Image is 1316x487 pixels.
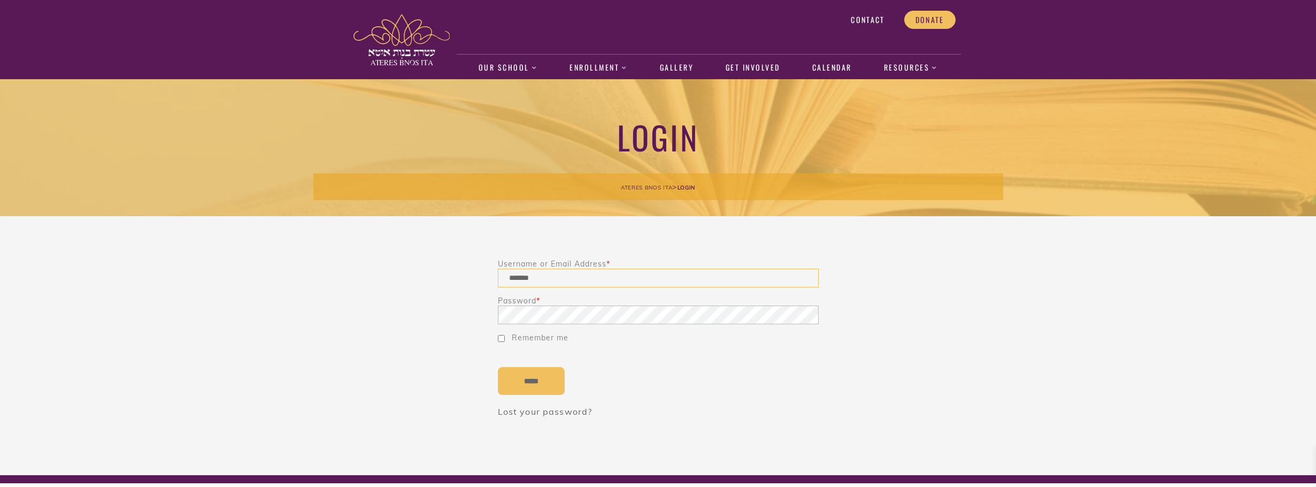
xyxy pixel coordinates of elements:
[806,56,857,80] a: Calendar
[851,15,884,25] span: Contact
[564,56,633,80] a: Enrollment
[621,182,673,192] a: Ateres Bnos Ita
[498,335,505,342] input: Remember me
[678,184,696,191] span: Login
[498,296,819,306] label: Password
[313,117,1003,157] h1: Login
[498,333,819,343] label: Remember me
[720,56,786,80] a: Get Involved
[878,56,943,80] a: Resources
[313,173,1003,200] div: >
[915,15,944,25] span: Donate
[840,11,896,29] a: Contact
[498,406,592,417] a: Lost your password?
[498,259,819,269] label: Username or Email Address
[473,56,543,80] a: Our School
[654,56,699,80] a: Gallery
[353,14,450,65] img: ateres
[621,184,673,191] span: Ateres Bnos Ita
[904,11,956,29] a: Donate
